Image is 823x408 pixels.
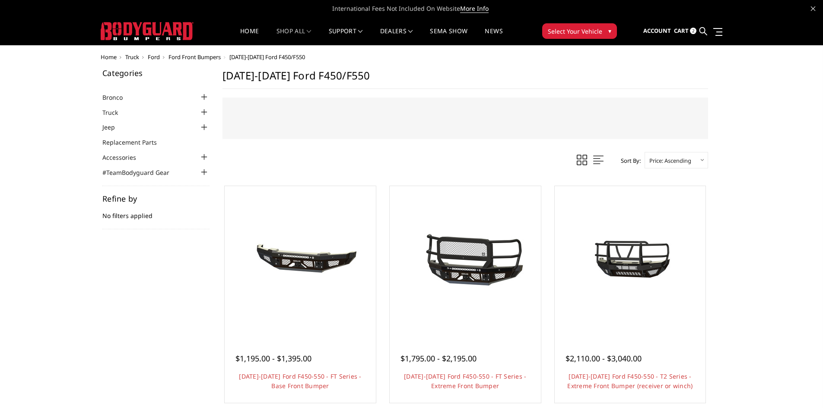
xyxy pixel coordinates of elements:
a: Home [240,28,259,45]
a: SEMA Show [430,28,467,45]
a: Truck [125,53,139,61]
span: ▾ [608,26,611,35]
div: No filters applied [102,195,210,229]
a: Ford [148,53,160,61]
h5: Categories [102,69,210,77]
a: Dealers [380,28,413,45]
span: Select Your Vehicle [548,27,602,36]
a: Cart 2 [674,19,696,43]
a: Replacement Parts [102,138,168,147]
span: Cart [674,27,689,35]
a: Truck [102,108,129,117]
img: BODYGUARD BUMPERS [101,22,194,40]
span: [DATE]-[DATE] Ford F450/F550 [229,53,305,61]
a: Home [101,53,117,61]
a: 2023-2025 Ford F450-550 - T2 Series - Extreme Front Bumper (receiver or winch) [557,188,704,335]
a: 2023-2025 Ford F450-550 - FT Series - Base Front Bumper [227,188,374,335]
a: Account [643,19,671,43]
a: More Info [460,4,489,13]
span: $2,110.00 - $3,040.00 [566,353,642,364]
span: $1,195.00 - $1,395.00 [235,353,311,364]
h1: [DATE]-[DATE] Ford F450/F550 [222,69,708,89]
a: News [485,28,502,45]
span: $1,795.00 - $2,195.00 [400,353,477,364]
a: 2023-2025 Ford F450-550 - FT Series - Extreme Front Bumper 2023-2025 Ford F450-550 - FT Series - ... [392,188,539,335]
span: Account [643,27,671,35]
a: [DATE]-[DATE] Ford F450-550 - FT Series - Base Front Bumper [239,372,361,390]
a: Ford Front Bumpers [168,53,221,61]
a: #TeamBodyguard Gear [102,168,180,177]
h5: Refine by [102,195,210,202]
button: Select Your Vehicle [542,23,617,39]
label: Sort By: [616,154,641,167]
a: shop all [276,28,311,45]
span: 2 [690,28,696,34]
a: Bronco [102,93,133,102]
a: [DATE]-[DATE] Ford F450-550 - FT Series - Extreme Front Bumper [404,372,526,390]
a: Support [329,28,363,45]
a: Jeep [102,123,126,132]
img: 2023-2025 Ford F450-550 - T2 Series - Extreme Front Bumper (receiver or winch) [561,223,699,300]
img: 2023-2025 Ford F450-550 - FT Series - Base Front Bumper [231,229,369,294]
a: [DATE]-[DATE] Ford F450-550 - T2 Series - Extreme Front Bumper (receiver or winch) [567,372,693,390]
a: Accessories [102,153,147,162]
